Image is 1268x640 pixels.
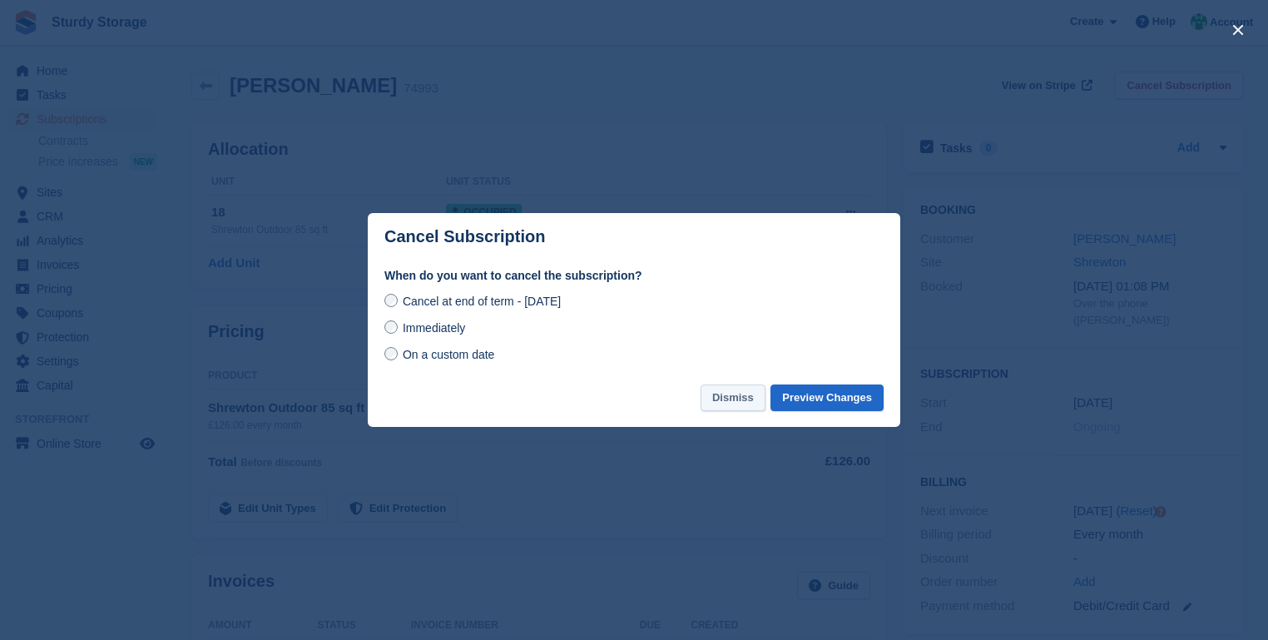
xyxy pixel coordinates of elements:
span: On a custom date [403,348,495,361]
input: Cancel at end of term - [DATE] [384,294,398,307]
p: Cancel Subscription [384,227,545,246]
span: Immediately [403,321,465,335]
button: Dismiss [701,384,765,412]
input: On a custom date [384,347,398,360]
button: close [1225,17,1251,43]
input: Immediately [384,320,398,334]
span: Cancel at end of term - [DATE] [403,295,561,308]
button: Preview Changes [770,384,884,412]
label: When do you want to cancel the subscription? [384,267,884,285]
